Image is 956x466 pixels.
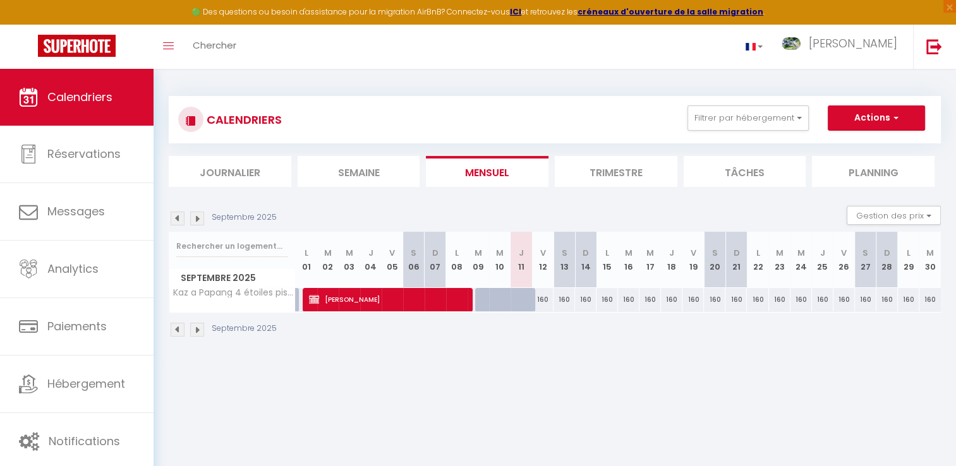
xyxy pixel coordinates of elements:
abbr: M [324,247,332,259]
a: Chercher [183,25,246,69]
div: 160 [812,288,833,311]
span: Analytics [47,261,99,277]
div: 160 [790,288,812,311]
th: 15 [596,232,618,288]
abbr: M [346,247,353,259]
a: ICI [510,6,521,17]
li: Journalier [169,156,291,187]
abbr: L [455,247,459,259]
span: Paiements [47,318,107,334]
th: 13 [554,232,575,288]
th: 29 [898,232,919,288]
span: Messages [47,203,105,219]
abbr: J [669,247,674,259]
abbr: V [841,247,847,259]
th: 07 [425,232,446,288]
abbr: S [712,247,718,259]
div: 160 [618,288,639,311]
abbr: D [432,247,439,259]
span: [PERSON_NAME] [309,287,466,311]
th: 01 [296,232,317,288]
abbr: M [797,247,805,259]
a: créneaux d'ouverture de la salle migration [578,6,763,17]
li: Trimestre [555,156,677,187]
div: 160 [747,288,768,311]
img: Super Booking [38,35,116,57]
div: 160 [639,288,661,311]
abbr: M [926,247,934,259]
div: 160 [682,288,704,311]
div: 160 [725,288,747,311]
span: Chercher [193,39,236,52]
th: 04 [360,232,382,288]
h3: CALENDRIERS [203,105,282,134]
th: 26 [833,232,855,288]
abbr: V [691,247,696,259]
div: 160 [575,288,596,311]
th: 22 [747,232,768,288]
p: Septembre 2025 [212,212,277,224]
th: 21 [725,232,747,288]
th: 10 [489,232,511,288]
div: 160 [554,288,575,311]
th: 30 [919,232,941,288]
span: Hébergement [47,376,125,391]
abbr: L [756,247,760,259]
th: 28 [876,232,898,288]
div: 160 [898,288,919,311]
div: 160 [876,288,898,311]
abbr: V [389,247,395,259]
abbr: L [605,247,609,259]
div: 160 [769,288,790,311]
th: 23 [769,232,790,288]
div: 160 [919,288,941,311]
div: 160 [704,288,725,311]
abbr: M [625,247,632,259]
th: 14 [575,232,596,288]
abbr: M [475,247,482,259]
img: ... [782,37,801,50]
input: Rechercher un logement... [176,235,288,258]
abbr: S [862,247,868,259]
div: 160 [532,288,554,311]
span: [PERSON_NAME] [809,35,897,51]
p: Septembre 2025 [212,323,277,335]
th: 06 [403,232,425,288]
th: 12 [532,232,554,288]
abbr: J [820,247,825,259]
th: 03 [339,232,360,288]
img: logout [926,39,942,54]
a: ... [PERSON_NAME] [772,25,913,69]
button: Gestion des prix [847,206,941,225]
th: 18 [661,232,682,288]
span: Réservations [47,146,121,162]
th: 09 [468,232,489,288]
li: Tâches [684,156,806,187]
abbr: V [540,247,546,259]
abbr: L [907,247,911,259]
th: 05 [382,232,403,288]
abbr: J [519,247,524,259]
div: 160 [596,288,618,311]
div: 160 [855,288,876,311]
span: Kaz a Papang 4 étoiles piscine [171,288,298,297]
abbr: D [733,247,739,259]
th: 27 [855,232,876,288]
th: 17 [639,232,661,288]
th: 08 [446,232,468,288]
button: Ouvrir le widget de chat LiveChat [10,5,48,43]
abbr: M [776,247,784,259]
abbr: M [496,247,504,259]
th: 16 [618,232,639,288]
li: Planning [812,156,935,187]
li: Mensuel [426,156,548,187]
span: Septembre 2025 [169,269,295,287]
th: 20 [704,232,725,288]
th: 02 [317,232,339,288]
div: 160 [661,288,682,311]
abbr: M [646,247,654,259]
span: Notifications [49,433,120,449]
th: 11 [511,232,532,288]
